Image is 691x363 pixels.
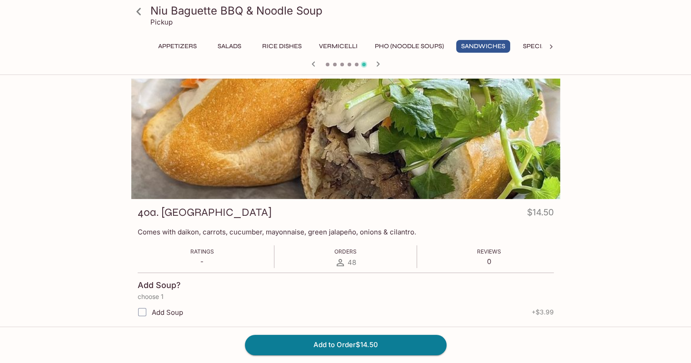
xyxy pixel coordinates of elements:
[257,40,307,53] button: Rice Dishes
[245,335,447,355] button: Add to Order$14.50
[138,293,554,300] p: choose 1
[314,40,363,53] button: Vermicelli
[153,40,202,53] button: Appetizers
[477,248,501,255] span: Reviews
[190,257,214,266] p: -
[456,40,510,53] button: Sandwiches
[138,205,272,219] h3: 40a. [GEOGRAPHIC_DATA]
[131,79,560,199] div: 40a. Brisket
[138,280,181,290] h4: Add Soup?
[477,257,501,266] p: 0
[334,248,357,255] span: Orders
[209,40,250,53] button: Salads
[190,248,214,255] span: Ratings
[532,308,554,316] span: + $3.99
[517,40,558,53] button: Specials
[348,258,356,267] span: 48
[150,18,173,26] p: Pickup
[370,40,449,53] button: Pho (Noodle Soups)
[152,308,183,317] span: Add Soup
[527,205,554,223] h4: $14.50
[150,4,557,18] h3: Niu Baguette BBQ & Noodle Soup
[138,228,554,236] p: Comes with daikon, carrots, cucumber, mayonnaise, green jalapeño, onions & cilantro.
